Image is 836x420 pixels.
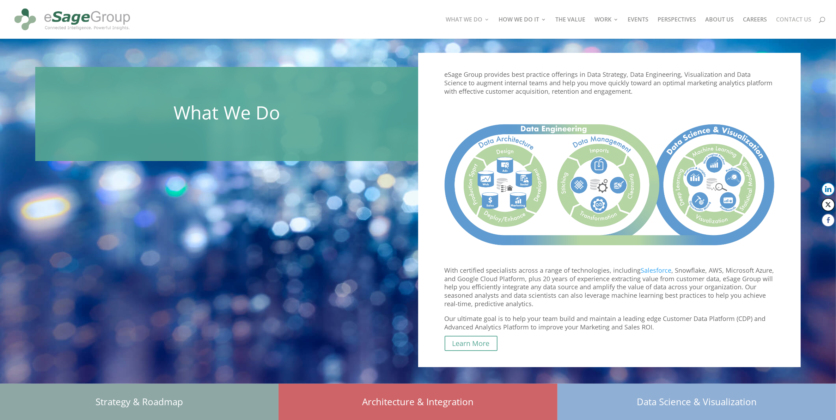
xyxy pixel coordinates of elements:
a: ABOUT US [705,17,734,39]
a: CAREERS [743,17,767,39]
img: eSage Group [12,3,133,36]
a: THE VALUE [555,17,585,39]
button: Facebook Share [822,214,835,227]
h1: Architecture & Integration [279,397,557,410]
p: eSage Group provides best practice offerings in Data Strategy, Data Engineering, Visualization an... [445,70,775,102]
p: Our ultimate goal is to help your team build and maintain a leading edge Customer Data Platform (... [445,315,775,338]
a: EVENTS [628,17,648,39]
a: Learn More [445,336,498,351]
h1: Data Science & Visualization [557,397,836,410]
a: WHAT WE DO [446,17,489,39]
h1: What We Do [85,102,369,126]
p: With certified specialists across a range of technologies, including , Snowflake, AWS, Microsoft ... [445,266,775,315]
a: Salesforce [641,266,672,274]
a: HOW WE DO IT [499,17,546,39]
a: CONTACT US [776,17,811,39]
button: Twitter Share [822,198,835,211]
a: PERSPECTIVES [658,17,696,39]
a: WORK [594,17,618,39]
button: LinkedIn Share [822,183,835,196]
